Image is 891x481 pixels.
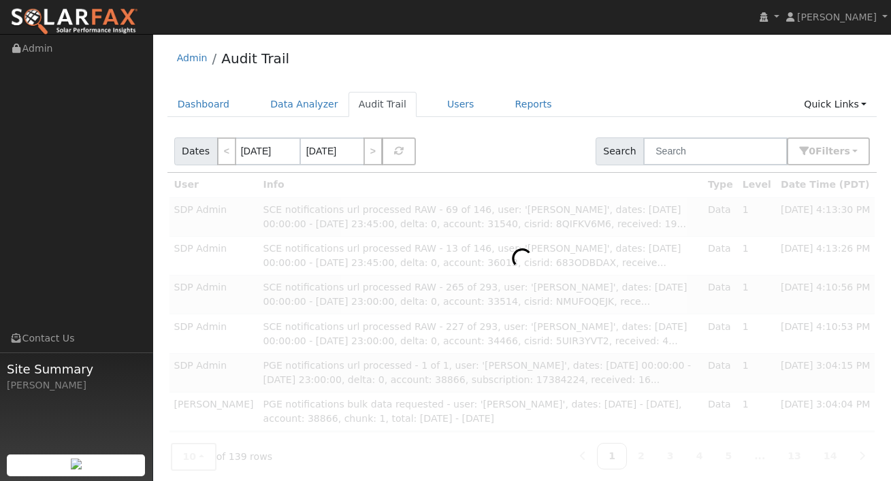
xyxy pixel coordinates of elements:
a: Quick Links [794,92,877,117]
a: Users [437,92,485,117]
input: Search [643,137,788,165]
a: Audit Trail [221,50,289,67]
div: [PERSON_NAME] [7,378,146,393]
span: [PERSON_NAME] [797,12,877,22]
img: retrieve [71,459,82,469]
span: Search [596,137,644,165]
a: Data Analyzer [260,92,349,117]
a: Dashboard [167,92,240,117]
span: s [844,146,849,156]
span: Dates [174,137,218,165]
button: Refresh [382,137,416,165]
img: SolarFax [10,7,138,36]
span: Site Summary [7,360,146,378]
a: Admin [177,52,208,63]
a: Audit Trail [349,92,417,117]
a: > [363,137,383,165]
a: < [217,137,236,165]
span: Filter [815,146,850,156]
a: Reports [505,92,562,117]
button: 0Filters [787,137,870,165]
